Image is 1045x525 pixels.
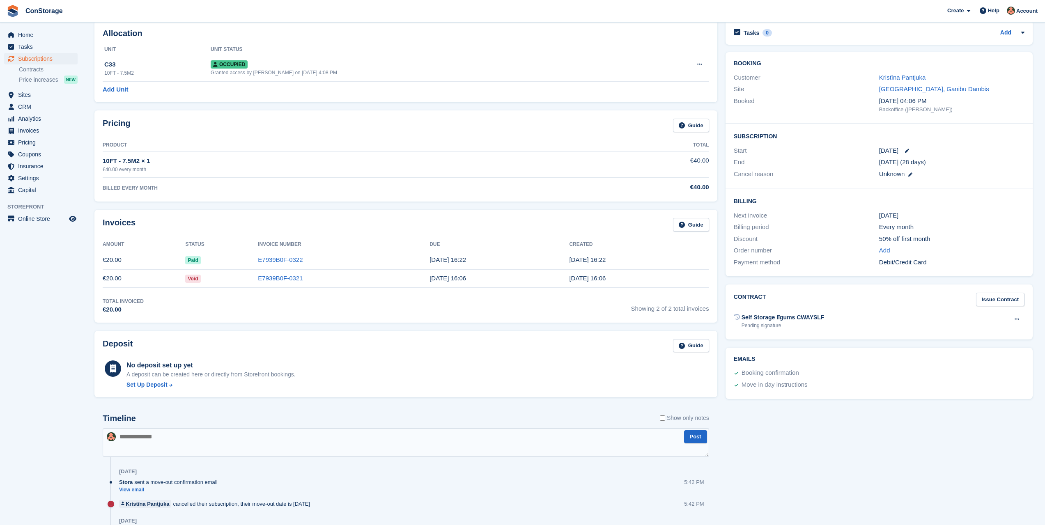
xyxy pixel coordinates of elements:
[4,149,78,160] a: menu
[673,218,709,232] a: Guide
[19,76,58,84] span: Price increases
[103,218,136,232] h2: Invoices
[879,222,1024,232] div: Every month
[988,7,999,15] span: Help
[879,234,1024,244] div: 50% off first month
[4,53,78,64] a: menu
[879,96,1024,106] div: [DATE] 04:06 PM
[185,275,200,283] span: Void
[119,500,314,508] div: cancelled their subscription, their move-out date is [DATE]
[4,172,78,184] a: menu
[684,478,704,486] div: 5:42 PM
[429,275,466,282] time: 2025-08-09 13:06:34 UTC
[103,305,144,314] div: €20.00
[68,214,78,224] a: Preview store
[258,256,303,263] a: E7939B0F-0322
[22,4,66,18] a: ConStorage
[103,251,185,269] td: €20.00
[734,170,879,179] div: Cancel reason
[569,256,606,263] time: 2025-08-08 13:22:38 UTC
[684,500,704,508] div: 5:42 PM
[734,158,879,167] div: End
[103,238,185,251] th: Amount
[126,500,169,508] div: Kristīna Pantjuka
[126,381,296,389] a: Set Up Deposit
[734,96,879,114] div: Booked
[879,170,905,177] span: Unknown
[103,414,136,423] h2: Timeline
[947,7,964,15] span: Create
[631,298,709,314] span: Showing 2 of 2 total invoices
[103,29,709,38] h2: Allocation
[742,313,825,322] div: Self Storage līgums CWAYSLF
[103,85,128,94] a: Add Unit
[763,29,772,37] div: 0
[1000,28,1011,38] a: Add
[1016,7,1038,15] span: Account
[1007,7,1015,15] img: Rena Aslanova
[18,125,67,136] span: Invoices
[18,101,67,112] span: CRM
[879,158,926,165] span: [DATE] (28 days)
[103,269,185,288] td: €20.00
[734,246,879,255] div: Order number
[119,518,137,524] div: [DATE]
[126,370,296,379] p: A deposit can be created here or directly from Storefront bookings.
[119,500,171,508] a: Kristīna Pantjuka
[107,432,116,441] img: Rena Aslanova
[734,73,879,83] div: Customer
[103,166,554,173] div: €40.00 every month
[103,139,554,152] th: Product
[734,211,879,220] div: Next invoice
[684,430,707,444] button: Post
[4,113,78,124] a: menu
[18,29,67,41] span: Home
[734,293,766,306] h2: Contract
[879,211,1024,220] div: [DATE]
[18,41,67,53] span: Tasks
[569,238,709,251] th: Created
[660,414,709,422] label: Show only notes
[879,105,1024,114] div: Backoffice ([PERSON_NAME])
[185,256,200,264] span: Paid
[742,322,825,329] div: Pending signature
[4,29,78,41] a: menu
[4,137,78,148] a: menu
[18,113,67,124] span: Analytics
[734,356,1024,362] h2: Emails
[734,222,879,232] div: Billing period
[104,69,211,77] div: 10FT - 7.5M2
[4,213,78,225] a: menu
[554,183,709,192] div: €40.00
[119,478,222,486] div: sent a move-out confirmation email
[4,41,78,53] a: menu
[742,368,799,378] div: Booking confirmation
[103,43,211,56] th: Unit
[119,478,133,486] span: Stora
[879,74,926,81] a: Kristīna Pantjuka
[4,89,78,101] a: menu
[976,293,1024,306] a: Issue Contract
[18,149,67,160] span: Coupons
[554,151,709,177] td: €40.00
[673,339,709,353] a: Guide
[258,275,303,282] a: E7939B0F-0321
[4,101,78,112] a: menu
[429,238,569,251] th: Due
[734,146,879,156] div: Start
[126,381,168,389] div: Set Up Deposit
[879,85,989,92] a: [GEOGRAPHIC_DATA], Ganibu Dambis
[742,380,808,390] div: Move in day instructions
[258,238,429,251] th: Invoice Number
[18,53,67,64] span: Subscriptions
[211,60,248,69] span: Occupied
[4,125,78,136] a: menu
[569,275,606,282] time: 2025-08-08 13:06:34 UTC
[18,160,67,172] span: Insurance
[211,69,649,76] div: Granted access by [PERSON_NAME] on [DATE] 4:08 PM
[18,89,67,101] span: Sites
[103,184,554,192] div: BILLED EVERY MONTH
[7,203,82,211] span: Storefront
[119,468,137,475] div: [DATE]
[879,146,898,156] time: 2025-08-07 21:00:00 UTC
